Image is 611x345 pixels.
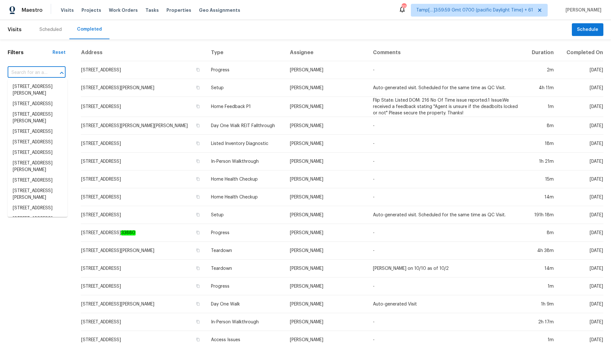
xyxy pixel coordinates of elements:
[81,61,206,79] td: [STREET_ADDRESS]
[206,277,284,295] td: Progress
[559,117,603,135] td: [DATE]
[206,97,284,117] td: Home Feedback P1
[368,206,525,224] td: Auto-generated visit. Scheduled for the same time as QC Visit.
[8,203,67,213] li: [STREET_ADDRESS]
[8,158,67,175] li: [STREET_ADDRESS][PERSON_NAME]
[81,97,206,117] td: [STREET_ADDRESS]
[525,44,559,61] th: Duration
[8,68,48,78] input: Search for an address...
[195,319,201,325] button: Copy Address
[195,301,201,307] button: Copy Address
[195,158,201,164] button: Copy Address
[525,97,559,117] td: 1m
[285,79,368,97] td: [PERSON_NAME]
[368,117,525,135] td: -
[206,242,284,260] td: Teardown
[81,135,206,153] td: [STREET_ADDRESS]
[81,153,206,170] td: [STREET_ADDRESS]
[402,4,406,10] div: 703
[525,79,559,97] td: 4h 11m
[206,313,284,331] td: In-Person Walkthrough
[8,213,67,224] li: [STREET_ADDRESS]
[285,44,368,61] th: Assignee
[195,85,201,90] button: Copy Address
[525,188,559,206] td: 14m
[559,170,603,188] td: [DATE]
[368,153,525,170] td: -
[285,206,368,224] td: [PERSON_NAME]
[199,7,240,13] span: Geo Assignments
[285,242,368,260] td: [PERSON_NAME]
[368,97,525,117] td: Flip State: Listed DOM: 216 No Of Time issue reported:1 Issue:We received a feedback stating "Age...
[206,224,284,242] td: Progress
[195,104,201,109] button: Copy Address
[285,61,368,79] td: [PERSON_NAME]
[206,153,284,170] td: In-Person Walkthrough
[39,26,62,33] div: Scheduled
[77,26,102,32] div: Completed
[81,260,206,277] td: [STREET_ADDRESS]
[8,82,67,99] li: [STREET_ADDRESS][PERSON_NAME]
[81,44,206,61] th: Address
[206,260,284,277] td: Teardown
[195,230,201,235] button: Copy Address
[206,295,284,313] td: Day One Walk
[563,7,601,13] span: [PERSON_NAME]
[577,26,598,34] span: Schedule
[195,248,201,253] button: Copy Address
[8,186,67,203] li: [STREET_ADDRESS][PERSON_NAME]
[22,7,43,13] span: Maestro
[572,23,603,36] button: Schedule
[8,175,67,186] li: [STREET_ADDRESS]
[525,260,559,277] td: 14m
[285,277,368,295] td: [PERSON_NAME]
[416,7,533,13] span: Tamp[…]3:59:59 Gmt 0700 (pacific Daylight Time) + 61
[206,61,284,79] td: Progress
[525,295,559,313] td: 1h 9m
[559,153,603,170] td: [DATE]
[195,283,201,289] button: Copy Address
[206,188,284,206] td: Home Health Checkup
[57,68,66,77] button: Close
[145,8,159,12] span: Tasks
[368,61,525,79] td: -
[368,260,525,277] td: [PERSON_NAME] on 10/10 as of 10/2
[559,206,603,224] td: [DATE]
[61,7,74,13] span: Visits
[368,224,525,242] td: -
[559,44,603,61] th: Completed On
[285,295,368,313] td: [PERSON_NAME]
[559,313,603,331] td: [DATE]
[285,224,368,242] td: [PERSON_NAME]
[81,277,206,295] td: [STREET_ADDRESS]
[195,140,201,146] button: Copy Address
[81,188,206,206] td: [STREET_ADDRESS]
[285,97,368,117] td: [PERSON_NAME]
[368,135,525,153] td: -
[81,206,206,224] td: [STREET_ADDRESS]
[195,212,201,218] button: Copy Address
[195,176,201,182] button: Copy Address
[195,67,201,73] button: Copy Address
[195,265,201,271] button: Copy Address
[81,7,101,13] span: Projects
[559,224,603,242] td: [DATE]
[53,49,66,56] div: Reset
[559,97,603,117] td: [DATE]
[81,170,206,188] td: [STREET_ADDRESS]
[368,313,525,331] td: -
[109,7,138,13] span: Work Orders
[368,295,525,313] td: Auto-generated Visit
[559,277,603,295] td: [DATE]
[8,109,67,126] li: [STREET_ADDRESS][PERSON_NAME]
[525,61,559,79] td: 2m
[81,117,206,135] td: [STREET_ADDRESS][PERSON_NAME][PERSON_NAME]
[81,295,206,313] td: [STREET_ADDRESS][PERSON_NAME]
[559,260,603,277] td: [DATE]
[559,295,603,313] td: [DATE]
[195,337,201,342] button: Copy Address
[8,137,67,147] li: [STREET_ADDRESS]
[559,79,603,97] td: [DATE]
[525,313,559,331] td: 2h 17m
[206,206,284,224] td: Setup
